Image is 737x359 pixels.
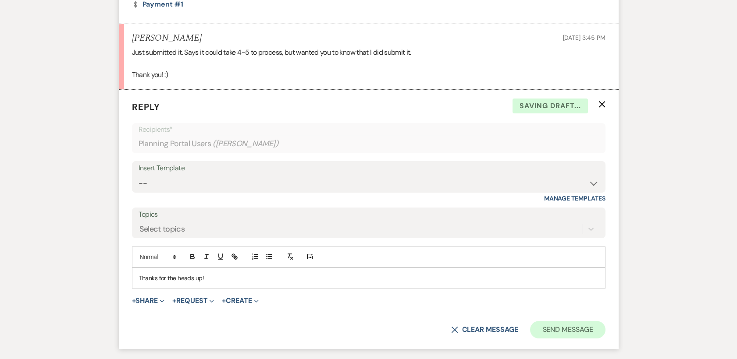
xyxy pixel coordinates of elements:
[139,273,598,283] p: Thanks for the heads up!
[563,34,605,42] span: [DATE] 3:45 PM
[132,101,160,113] span: Reply
[222,297,258,304] button: Create
[172,297,214,304] button: Request
[172,297,176,304] span: +
[213,138,278,150] span: ( [PERSON_NAME] )
[132,47,605,58] p: Just submitted it. Says it could take 4-5 to process, but wanted you to know that I did submit it.
[544,194,605,202] a: Manage Templates
[132,297,136,304] span: +
[139,223,185,235] div: Select topics
[132,69,605,81] p: Thank you! :)
[139,135,599,152] div: Planning Portal Users
[530,321,605,338] button: Send Message
[139,208,599,221] label: Topics
[139,124,599,135] p: Recipients*
[451,326,518,333] button: Clear message
[132,297,165,304] button: Share
[139,162,599,175] div: Insert Template
[513,99,588,113] span: Saving draft...
[222,297,226,304] span: +
[132,33,202,44] h5: [PERSON_NAME]
[132,1,183,8] a: Payment #1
